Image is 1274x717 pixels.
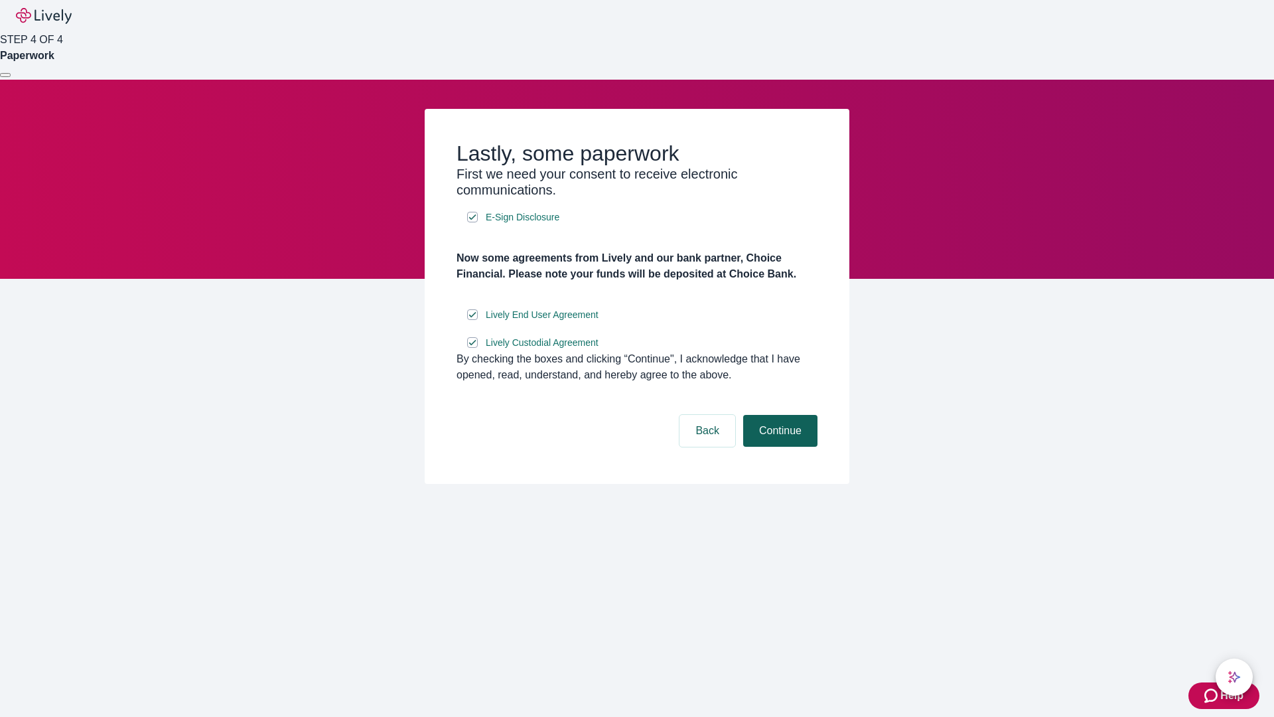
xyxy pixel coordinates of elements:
[1220,688,1243,704] span: Help
[1204,688,1220,704] svg: Zendesk support icon
[457,351,817,383] div: By checking the boxes and clicking “Continue", I acknowledge that I have opened, read, understand...
[743,415,817,447] button: Continue
[457,250,817,282] h4: Now some agreements from Lively and our bank partner, Choice Financial. Please note your funds wi...
[679,415,735,447] button: Back
[16,8,72,24] img: Lively
[1216,659,1253,696] button: chat
[486,308,599,322] span: Lively End User Agreement
[486,210,559,224] span: E-Sign Disclosure
[486,336,599,350] span: Lively Custodial Agreement
[483,209,562,226] a: e-sign disclosure document
[1228,671,1241,684] svg: Lively AI Assistant
[483,307,601,323] a: e-sign disclosure document
[483,335,601,351] a: e-sign disclosure document
[457,166,817,198] h3: First we need your consent to receive electronic communications.
[1188,682,1259,709] button: Zendesk support iconHelp
[457,141,817,166] h2: Lastly, some paperwork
